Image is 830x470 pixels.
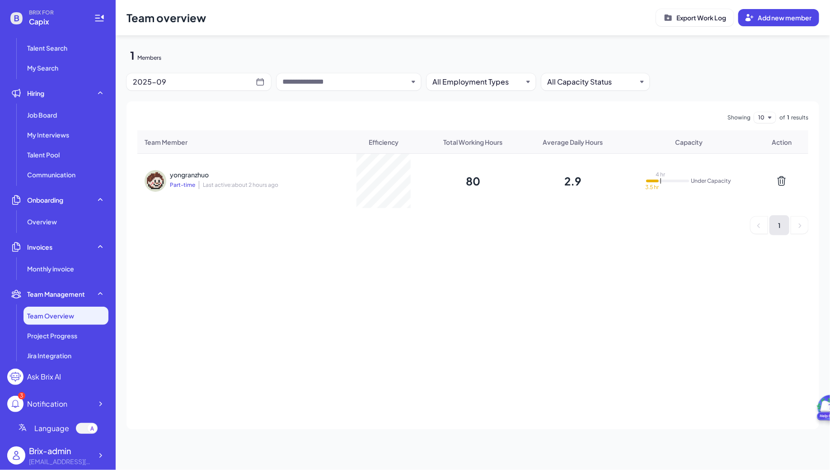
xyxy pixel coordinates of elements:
[18,392,25,399] div: 3
[145,170,166,192] img: 10.png
[27,217,57,226] span: Overview
[29,445,92,457] div: Brix-admin
[649,171,672,179] div: 4 hr
[791,217,808,234] li: Next
[641,183,664,191] div: 3.5 hr
[27,331,77,340] span: Project Progress
[676,13,726,22] p: Export Work Log
[34,423,69,434] span: Language
[564,174,581,188] div: 2.9
[145,138,344,147] li: Team Member
[27,290,85,299] span: Team Management
[423,138,523,147] li: Total Working Hours
[755,138,808,147] li: Action
[656,9,734,26] button: Export Work Log
[769,215,789,235] li: page 1
[27,399,67,409] div: Notification
[27,264,74,273] span: Monthly invoice
[779,114,785,122] span: of
[466,174,480,188] div: 80
[170,181,195,189] span: Part-time
[27,170,75,179] span: Communication
[29,457,92,466] div: flora@joinbrix.com
[27,89,44,98] span: Hiring
[758,112,764,123] button: 10
[344,138,423,147] li: Efficiency
[7,446,25,465] img: user_logo.png
[29,16,83,27] span: Capix
[133,76,256,88] div: 2025-09
[27,150,60,159] span: Talent Pool
[27,63,58,72] span: My Search
[727,114,750,122] span: Showing
[27,195,63,204] span: Onboarding
[27,371,61,382] div: Ask Brix AI
[27,351,71,360] span: Jira Integration
[199,181,278,189] span: Last active: about 2 hours ago
[130,48,135,62] div: 1
[27,311,74,320] span: Team Overview
[27,130,69,139] span: My Interviews
[623,138,755,147] li: Capacity
[523,138,622,147] li: Average Daily Hours
[738,9,819,26] button: Add new member
[547,76,637,87] button: All Capacity Status
[691,177,732,185] div: Under Capacity
[791,114,808,122] span: results
[750,217,768,234] li: Previous
[27,110,57,119] span: Job Board
[29,9,83,16] span: BRIX FOR
[27,43,67,52] span: Talent Search
[27,242,52,252] span: Invoices
[170,170,287,179] div: yongranzhuo
[758,14,811,22] span: Add new member
[432,76,523,87] button: All Employment Types
[787,114,789,122] span: 1
[137,54,161,62] div: Members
